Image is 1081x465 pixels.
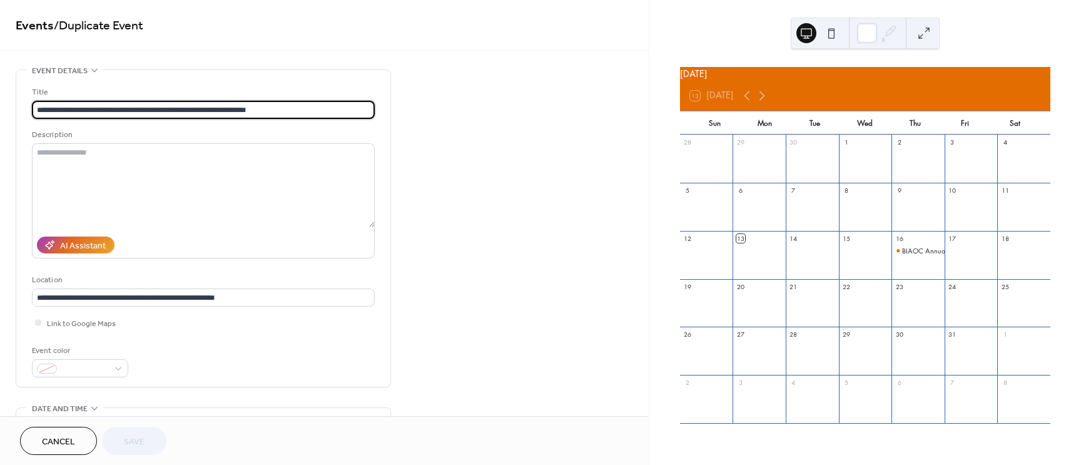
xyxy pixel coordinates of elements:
div: 12 [683,234,692,243]
div: 15 [842,234,851,243]
div: 5 [683,186,692,195]
span: Date and time [32,402,88,416]
div: Fri [940,111,990,135]
span: Link to Google Maps [47,317,116,330]
button: AI Assistant [37,237,114,253]
div: 10 [948,186,957,195]
div: Event color [32,344,126,357]
div: Wed [840,111,890,135]
div: 16 [895,234,904,243]
div: 1 [842,138,851,147]
div: 18 [1001,234,1010,243]
div: 7 [789,186,798,195]
div: 29 [736,138,745,147]
div: Sun [690,111,740,135]
div: 6 [895,379,904,387]
div: 26 [683,330,692,339]
div: 8 [842,186,851,195]
div: 2 [683,379,692,387]
div: Mon [740,111,790,135]
div: 14 [789,234,798,243]
div: 19 [683,282,692,291]
div: Thu [890,111,940,135]
div: 23 [895,282,904,291]
div: 28 [683,138,692,147]
button: Cancel [20,427,97,455]
div: 20 [736,282,745,291]
div: 6 [736,186,745,195]
div: 4 [789,379,798,387]
div: 30 [895,330,904,339]
div: 8 [1001,379,1010,387]
div: 28 [789,330,798,339]
div: 5 [842,379,851,387]
div: 17 [948,234,957,243]
span: / Duplicate Event [54,14,143,38]
div: 22 [842,282,851,291]
div: [DATE] [680,67,1050,81]
div: BIAOC Annual BITA Fundraiser - An Evening in the Vines [891,246,945,255]
span: Event details [32,64,88,78]
div: Title [32,86,372,99]
div: 2 [895,138,904,147]
span: Cancel [42,436,75,449]
div: 4 [1001,138,1010,147]
div: 31 [948,330,957,339]
div: AI Assistant [60,240,106,253]
div: Description [32,128,372,141]
div: 11 [1001,186,1010,195]
a: Events [16,14,54,38]
div: 30 [789,138,798,147]
div: 25 [1001,282,1010,291]
div: 24 [948,282,957,291]
div: 1 [1001,330,1010,339]
div: 13 [736,234,745,243]
div: 3 [948,138,957,147]
div: 3 [736,379,745,387]
div: 27 [736,330,745,339]
div: Location [32,273,372,287]
div: 7 [948,379,957,387]
div: Tue [790,111,840,135]
div: 9 [895,186,904,195]
div: 29 [842,330,851,339]
div: Sat [990,111,1040,135]
div: 21 [789,282,798,291]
